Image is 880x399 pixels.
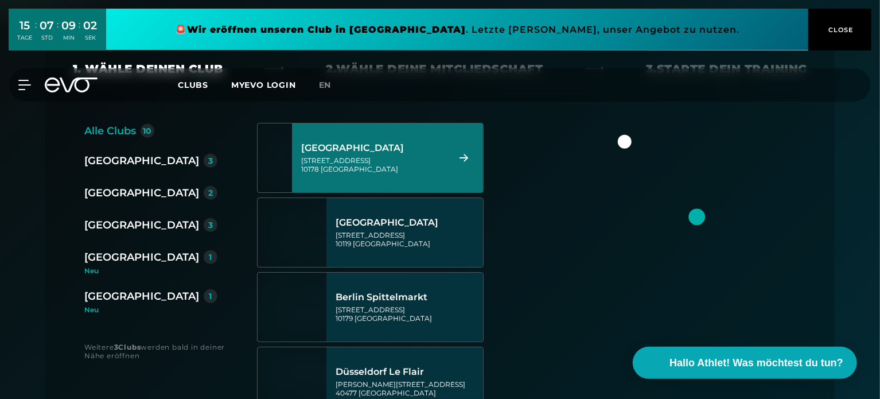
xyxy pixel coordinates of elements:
div: Weitere werden bald in deiner Nähe eröffnen [84,343,234,360]
button: CLOSE [808,9,871,51]
strong: 3 [114,343,119,351]
div: Berlin Spittelmarkt [336,292,480,303]
div: 15 [18,17,33,34]
div: [STREET_ADDRESS] 10178 [GEOGRAPHIC_DATA] [301,156,445,173]
div: 09 [62,17,76,34]
strong: Clubs [118,343,141,351]
a: Clubs [178,79,231,90]
div: Neu [84,307,217,313]
div: Alle Clubs [84,123,136,139]
div: : [57,18,59,49]
div: 3 [208,221,213,229]
div: [STREET_ADDRESS] 10119 [GEOGRAPHIC_DATA] [336,231,480,248]
div: Neu [84,268,227,274]
div: : [36,18,37,49]
span: en [319,80,332,90]
button: Hallo Athlet! Was möchtest du tun? [633,347,857,379]
div: [GEOGRAPHIC_DATA] [336,217,480,228]
div: [GEOGRAPHIC_DATA] [301,142,445,154]
div: : [79,18,81,49]
span: CLOSE [826,25,854,35]
div: Düsseldorf Le Flair [336,366,480,378]
div: TAGE [18,34,33,42]
div: 10 [143,127,152,135]
span: Clubs [178,80,208,90]
a: MYEVO LOGIN [231,80,296,90]
div: 02 [84,17,98,34]
div: 1 [209,253,212,261]
div: MIN [62,34,76,42]
div: STD [40,34,54,42]
div: [GEOGRAPHIC_DATA] [84,153,199,169]
div: SEK [84,34,98,42]
div: [GEOGRAPHIC_DATA] [84,288,199,304]
a: en [319,79,345,92]
div: [GEOGRAPHIC_DATA] [84,249,199,265]
div: 1 [209,292,212,300]
div: 3 [208,157,213,165]
div: 07 [40,17,54,34]
div: [GEOGRAPHIC_DATA] [84,217,199,233]
div: 2 [208,189,213,197]
div: [STREET_ADDRESS] 10179 [GEOGRAPHIC_DATA] [336,305,480,323]
div: [PERSON_NAME][STREET_ADDRESS] 40477 [GEOGRAPHIC_DATA] [336,380,480,397]
span: Hallo Athlet! Was möchtest du tun? [669,355,843,371]
div: [GEOGRAPHIC_DATA] [84,185,199,201]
